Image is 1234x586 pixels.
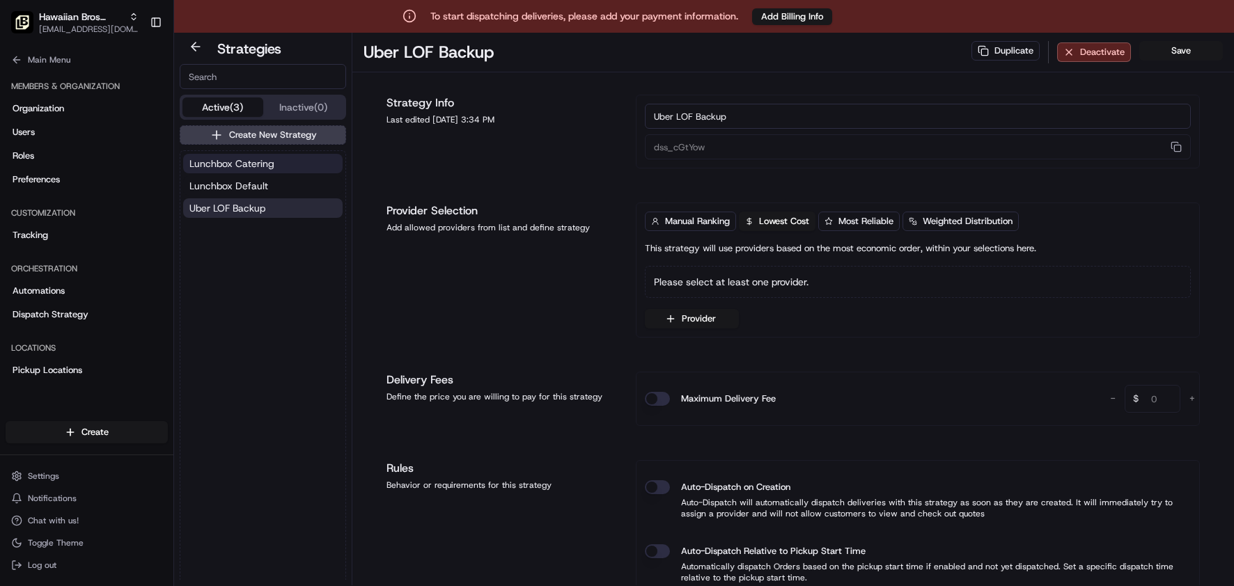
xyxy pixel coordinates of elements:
span: Dispatch Strategy [13,308,88,321]
a: Organization [6,97,168,120]
div: Past conversations [14,181,93,192]
button: Chat with us! [6,511,168,530]
span: • [116,253,120,264]
button: Settings [6,466,168,486]
span: Roles [13,150,34,162]
button: [EMAIL_ADDRESS][DOMAIN_NAME] [39,24,139,35]
a: 📗Knowledge Base [8,306,112,331]
button: Hawaiian Bros (Omaha_Dodge & 114th) [39,10,123,24]
button: See all [216,178,253,195]
span: [PERSON_NAME] [43,216,113,227]
span: Notifications [28,493,77,504]
div: Last edited [DATE] 3:34 PM [386,114,619,125]
img: Masood Aslam [14,240,36,262]
div: Members & Organization [6,75,168,97]
button: Hawaiian Bros (Omaha_Dodge & 114th)Hawaiian Bros (Omaha_Dodge & 114th)[EMAIL_ADDRESS][DOMAIN_NAME] [6,6,144,39]
button: Lowest Cost [739,212,815,231]
a: 💻API Documentation [112,306,229,331]
button: Active (3) [182,97,263,117]
input: Clear [36,90,230,104]
img: Brittany Newman [14,203,36,225]
a: Powered byPylon [98,345,169,356]
button: Manual Ranking [645,212,736,231]
h2: Strategies [217,39,281,58]
button: Provider [645,309,739,328]
a: Dispatch Strategy [6,303,168,326]
h1: Delivery Fees [386,372,619,388]
button: Main Menu [6,50,168,70]
span: Lowest Cost [759,215,809,228]
button: Duplicate [971,41,1040,61]
a: Roles [6,145,168,167]
span: Most Reliable [838,215,893,228]
span: Organization [13,102,64,115]
button: Lunchbox Catering [183,154,343,173]
span: Lunchbox Catering [189,157,274,171]
label: Auto-Dispatch Relative to Pickup Start Time [681,544,866,558]
div: Customization [6,202,168,224]
span: [DATE] [123,253,152,264]
span: Lunchbox Default [189,179,268,193]
div: Orchestration [6,258,168,280]
button: Deactivate [1057,42,1131,62]
p: This strategy will use providers based on the most economic order, within your selections here. [645,242,1036,255]
button: Uber LOF Backup [183,198,343,218]
a: Tracking [6,224,168,246]
p: Auto-Dispatch will automatically dispatch deliveries with this strategy as soon as they are creat... [645,497,1191,519]
img: 1736555255976-a54dd68f-1ca7-489b-9aae-adbdc363a1c4 [14,133,39,158]
h1: Strategy Info [386,95,619,111]
span: Pickup Locations [13,364,82,377]
label: Auto-Dispatch on Creation [681,480,790,494]
button: Start new chat [237,137,253,154]
a: Pickup Locations [6,359,168,381]
div: Behavior or requirements for this strategy [386,480,619,491]
span: Preferences [13,173,60,186]
div: Please select at least one provider. [645,266,1191,298]
span: Uber LOF Backup [189,201,265,215]
span: Manual Ranking [665,215,730,228]
button: Toggle Theme [6,533,168,553]
span: • [116,216,120,227]
h1: Uber LOF Backup [364,41,494,63]
p: Welcome 👋 [14,56,253,78]
div: 📗 [14,312,25,324]
button: Create New Strategy [180,125,346,145]
div: Add allowed providers from list and define strategy [386,222,619,233]
button: Weighted Distribution [903,212,1019,231]
div: 💻 [118,312,129,324]
label: Maximum Delivery Fee [681,392,776,406]
button: Notifications [6,489,168,508]
span: Tracking [13,229,48,241]
span: Main Menu [28,54,70,65]
span: Create [81,426,109,438]
img: Hawaiian Bros (Omaha_Dodge & 114th) [11,11,33,33]
span: API Documentation [132,311,224,325]
span: Chat with us! [28,515,79,526]
span: Toggle Theme [28,537,84,548]
img: 4920774857489_3d7f54699973ba98c624_72.jpg [29,133,54,158]
p: Automatically dispatch Orders based on the pickup start time if enabled and not yet dispatched. S... [645,561,1191,583]
span: [PERSON_NAME] [43,253,113,264]
button: Lunchbox Default [183,176,343,196]
button: Add Billing Info [752,8,832,25]
button: Save [1139,41,1223,61]
button: Inactive (0) [263,97,344,117]
h1: Rules [386,460,619,477]
span: $ [1127,387,1144,415]
input: Search [180,64,346,89]
h1: Provider Selection [386,203,619,219]
div: Locations [6,337,168,359]
div: Start new chat [63,133,228,147]
span: Knowledge Base [28,311,107,325]
button: Create [6,421,168,443]
span: Log out [28,560,56,571]
button: Most Reliable [818,212,900,231]
span: Pylon [139,345,169,356]
img: 1736555255976-a54dd68f-1ca7-489b-9aae-adbdc363a1c4 [28,216,39,228]
span: Weighted Distribution [923,215,1013,228]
